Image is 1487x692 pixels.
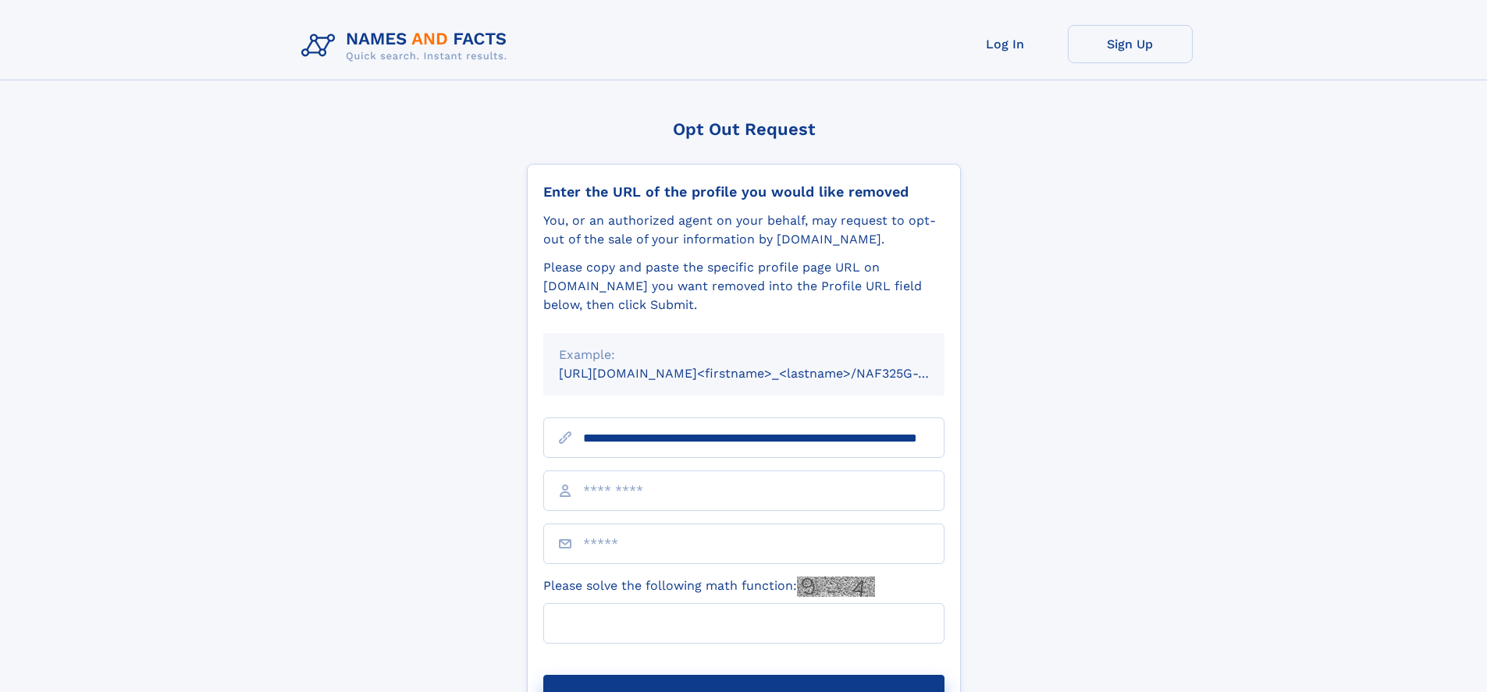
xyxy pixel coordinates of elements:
img: Logo Names and Facts [295,25,520,67]
div: Opt Out Request [527,119,961,139]
label: Please solve the following math function: [543,577,875,597]
a: Log In [943,25,1068,63]
a: Sign Up [1068,25,1193,63]
div: Example: [559,346,929,364]
div: Enter the URL of the profile you would like removed [543,183,944,201]
div: Please copy and paste the specific profile page URL on [DOMAIN_NAME] you want removed into the Pr... [543,258,944,314]
div: You, or an authorized agent on your behalf, may request to opt-out of the sale of your informatio... [543,211,944,249]
small: [URL][DOMAIN_NAME]<firstname>_<lastname>/NAF325G-xxxxxxxx [559,366,974,381]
